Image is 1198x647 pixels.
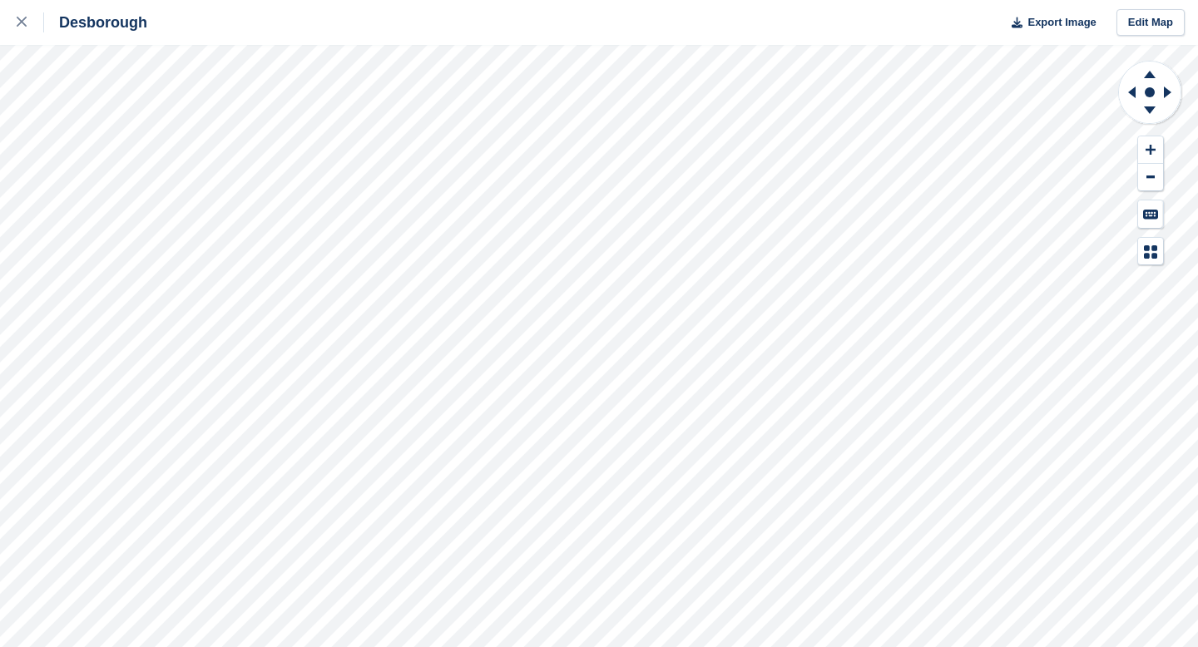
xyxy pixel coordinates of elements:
[1138,238,1163,265] button: Map Legend
[1138,136,1163,164] button: Zoom In
[1138,164,1163,191] button: Zoom Out
[1138,200,1163,228] button: Keyboard Shortcuts
[1116,9,1185,37] a: Edit Map
[1002,9,1097,37] button: Export Image
[1027,14,1096,31] span: Export Image
[44,12,147,32] div: Desborough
